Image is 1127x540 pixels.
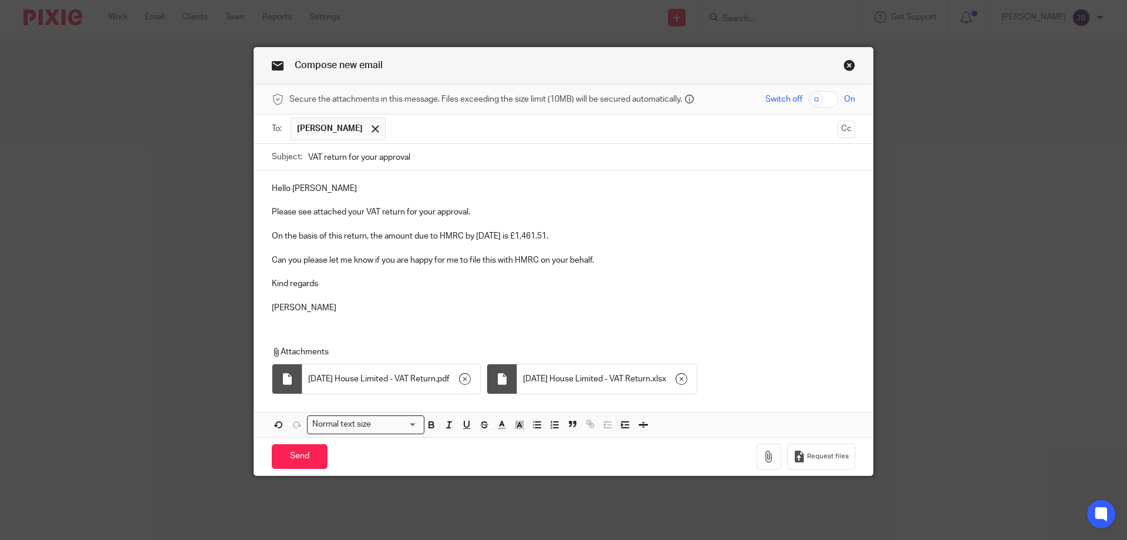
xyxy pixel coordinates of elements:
span: xlsx [652,373,666,385]
span: [DATE] House Limited - VAT Return [308,373,436,385]
span: Secure the attachments in this message. Files exceeding the size limit (10MB) will be secured aut... [289,93,682,105]
div: . [302,364,480,394]
p: [PERSON_NAME] [272,302,855,314]
p: Attachments [272,346,839,358]
a: Close this dialog window [843,59,855,75]
span: [DATE] House Limited - VAT Return [523,373,650,385]
p: Kind regards [272,278,855,290]
input: Send [272,444,328,469]
p: Please see attached your VAT return for your approval. [272,206,855,218]
input: Search for option [375,418,417,431]
span: On [844,93,855,105]
p: Can you please let me know if you are happy for me to file this with HMRC on your behalf. [272,254,855,266]
label: To: [272,123,285,135]
div: . [517,364,697,394]
span: Request files [807,452,849,461]
span: pdf [437,373,450,385]
label: Subject: [272,151,302,163]
p: On the basis of this return, the amount due to HMRC by [DATE] is £1,461.51. [272,230,855,242]
span: Switch off [765,93,802,105]
span: Compose new email [295,61,383,70]
p: Hello [PERSON_NAME] [272,183,855,194]
div: Search for option [307,415,424,434]
span: [PERSON_NAME] [297,123,363,135]
button: Request files [787,444,855,470]
span: Normal text size [310,418,374,431]
button: Cc [838,120,855,138]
